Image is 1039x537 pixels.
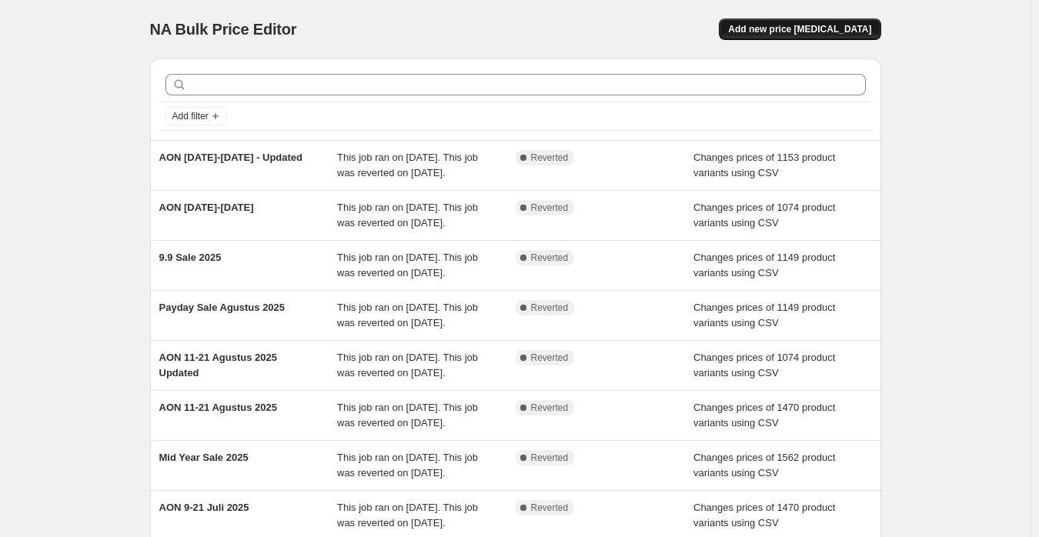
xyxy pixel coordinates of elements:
button: Add filter [165,107,227,125]
span: AON [DATE]-[DATE] [159,202,254,213]
span: This job ran on [DATE]. This job was reverted on [DATE]. [337,402,478,429]
button: Add new price [MEDICAL_DATA] [719,18,880,40]
span: This job ran on [DATE]. This job was reverted on [DATE]. [337,452,478,479]
span: Reverted [531,352,569,364]
span: Changes prices of 1074 product variants using CSV [693,352,835,379]
span: Reverted [531,202,569,214]
span: AON 9-21 Juli 2025 [159,502,249,513]
span: AON 11-21 Agustus 2025 Updated [159,352,277,379]
span: AON [DATE]-[DATE] - Updated [159,152,303,163]
span: AON 11-21 Agustus 2025 [159,402,277,413]
span: Add filter [172,110,209,122]
span: This job ran on [DATE]. This job was reverted on [DATE]. [337,502,478,529]
span: Reverted [531,402,569,414]
span: Reverted [531,452,569,464]
span: Reverted [531,152,569,164]
span: Mid Year Sale 2025 [159,452,249,463]
span: This job ran on [DATE]. This job was reverted on [DATE]. [337,302,478,329]
span: Payday Sale Agustus 2025 [159,302,286,313]
span: Changes prices of 1153 product variants using CSV [693,152,835,178]
span: Reverted [531,302,569,314]
span: Changes prices of 1149 product variants using CSV [693,302,835,329]
span: Changes prices of 1470 product variants using CSV [693,402,835,429]
span: This job ran on [DATE]. This job was reverted on [DATE]. [337,202,478,228]
span: This job ran on [DATE]. This job was reverted on [DATE]. [337,352,478,379]
span: Add new price [MEDICAL_DATA] [728,23,871,35]
span: NA Bulk Price Editor [150,21,297,38]
span: Changes prices of 1149 product variants using CSV [693,252,835,279]
span: Reverted [531,252,569,264]
span: This job ran on [DATE]. This job was reverted on [DATE]. [337,252,478,279]
span: Changes prices of 1470 product variants using CSV [693,502,835,529]
span: Reverted [531,502,569,514]
span: Changes prices of 1562 product variants using CSV [693,452,835,479]
span: This job ran on [DATE]. This job was reverted on [DATE]. [337,152,478,178]
span: Changes prices of 1074 product variants using CSV [693,202,835,228]
span: 9.9 Sale 2025 [159,252,222,263]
